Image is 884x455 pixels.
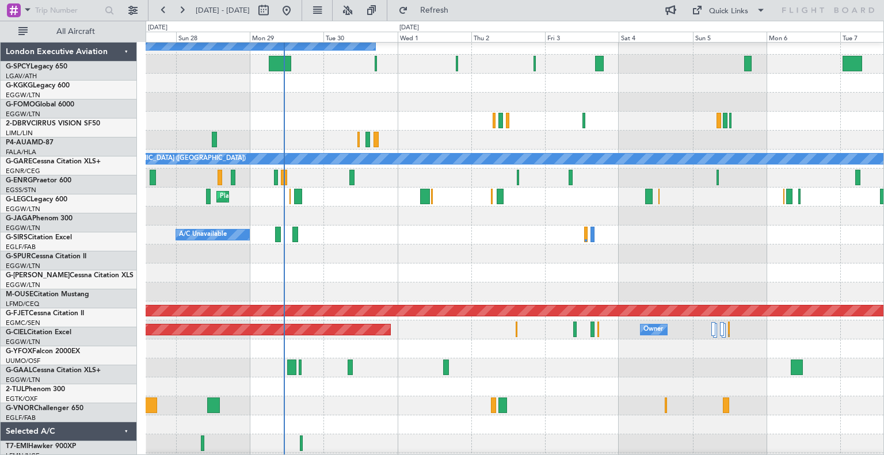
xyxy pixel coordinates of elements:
div: Sun 5 [693,32,767,42]
a: EGTK/OXF [6,395,37,403]
a: G-GARECessna Citation XLS+ [6,158,101,165]
a: G-FOMOGlobal 6000 [6,101,74,108]
a: LGAV/ATH [6,72,37,81]
a: EGLF/FAB [6,414,36,422]
button: All Aircraft [13,22,125,41]
div: Sat 4 [619,32,692,42]
a: EGGW/LTN [6,91,40,100]
div: Sun 28 [176,32,250,42]
span: T7-EMI [6,443,28,450]
div: Fri 3 [545,32,619,42]
span: M-OUSE [6,291,33,298]
a: EGGW/LTN [6,205,40,213]
a: EGMC/SEN [6,319,40,327]
span: G-CIEL [6,329,27,336]
a: G-SPCYLegacy 650 [6,63,67,70]
a: G-SPURCessna Citation II [6,253,86,260]
span: G-KGKG [6,82,33,89]
span: G-JAGA [6,215,32,222]
span: G-VNOR [6,405,34,412]
a: M-OUSECitation Mustang [6,291,89,298]
a: EGGW/LTN [6,224,40,232]
span: G-SIRS [6,234,28,241]
div: Owner [643,321,663,338]
a: G-CIELCitation Excel [6,329,71,336]
a: EGLF/FAB [6,243,36,251]
a: LFMD/CEQ [6,300,39,308]
a: T7-EMIHawker 900XP [6,443,76,450]
span: G-FOMO [6,101,35,108]
span: All Aircraft [30,28,121,36]
span: G-YFOX [6,348,32,355]
div: A/C Unavailable [179,226,227,243]
a: EGGW/LTN [6,262,40,270]
span: G-FJET [6,310,29,317]
a: G-GAALCessna Citation XLS+ [6,367,101,374]
div: Wed 1 [398,32,471,42]
span: 2-TIJL [6,386,25,393]
span: G-[PERSON_NAME] [6,272,70,279]
div: Quick Links [709,6,748,17]
a: G-FJETCessna Citation II [6,310,84,317]
a: EGGW/LTN [6,338,40,346]
span: G-GAAL [6,367,32,374]
span: P4-AUA [6,139,32,146]
span: 2-DBRV [6,120,31,127]
a: G-VNORChallenger 650 [6,405,83,412]
a: UUMO/OSF [6,357,40,365]
span: G-LEGC [6,196,31,203]
div: [DATE] [399,23,419,33]
a: EGNR/CEG [6,167,40,175]
button: Refresh [393,1,462,20]
button: Quick Links [686,1,771,20]
span: G-SPCY [6,63,31,70]
span: [DATE] - [DATE] [196,5,250,16]
a: EGGW/LTN [6,281,40,289]
div: Planned Maint [GEOGRAPHIC_DATA] ([GEOGRAPHIC_DATA]) [220,188,401,205]
a: LIML/LIN [6,129,33,137]
a: G-[PERSON_NAME]Cessna Citation XLS [6,272,134,279]
div: [DATE] [148,23,167,33]
a: G-JAGAPhenom 300 [6,215,73,222]
a: 2-TIJLPhenom 300 [6,386,65,393]
span: Refresh [410,6,459,14]
span: G-GARE [6,158,32,165]
input: Trip Number [35,2,101,19]
a: FALA/HLA [6,148,36,156]
a: G-ENRGPraetor 600 [6,177,71,184]
div: Mon 29 [250,32,323,42]
div: Tue 30 [323,32,397,42]
div: Thu 2 [471,32,545,42]
a: P4-AUAMD-87 [6,139,54,146]
span: G-SPUR [6,253,31,260]
a: 2-DBRVCIRRUS VISION SF50 [6,120,100,127]
a: G-YFOXFalcon 2000EX [6,348,80,355]
div: Mon 6 [767,32,840,42]
a: EGGW/LTN [6,376,40,384]
a: G-KGKGLegacy 600 [6,82,70,89]
a: EGSS/STN [6,186,36,194]
span: G-ENRG [6,177,33,184]
a: EGGW/LTN [6,110,40,118]
a: G-SIRSCitation Excel [6,234,72,241]
div: A/C Unavailable [GEOGRAPHIC_DATA] ([GEOGRAPHIC_DATA]) [59,150,246,167]
a: G-LEGCLegacy 600 [6,196,67,203]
